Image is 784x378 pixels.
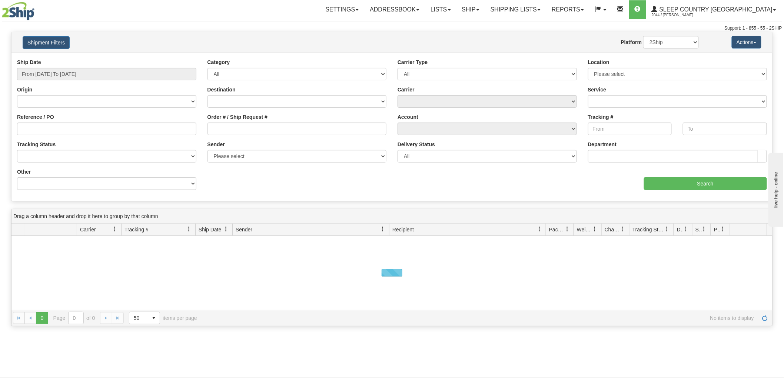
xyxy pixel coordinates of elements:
a: Packages filter column settings [561,223,574,235]
span: Recipient [392,226,414,233]
button: Shipment Filters [23,36,70,49]
label: Platform [621,39,642,46]
label: Account [398,113,418,121]
a: Recipient filter column settings [533,223,546,235]
a: Shipment Issues filter column settings [698,223,711,235]
span: Page sizes drop down [129,312,160,324]
label: Sender [207,141,225,148]
label: Category [207,58,230,66]
a: Tracking Status filter column settings [661,223,674,235]
span: Weight [577,226,592,233]
a: Sleep Country [GEOGRAPHIC_DATA] 2044 / [PERSON_NAME] [646,0,782,19]
label: Delivery Status [398,141,435,148]
label: Origin [17,86,32,93]
label: Ship Date [17,58,41,66]
label: Order # / Ship Request # [207,113,268,121]
a: Ship Date filter column settings [220,223,232,235]
span: Sleep Country [GEOGRAPHIC_DATA] [658,6,773,13]
span: select [148,312,160,324]
label: Reference / PO [17,113,54,121]
span: Ship Date [199,226,221,233]
span: Tracking Status [632,226,665,233]
label: Tracking # [588,113,614,121]
a: Charge filter column settings [617,223,629,235]
a: Delivery Status filter column settings [680,223,692,235]
span: Sender [236,226,252,233]
span: Charge [605,226,620,233]
span: Shipment Issues [695,226,702,233]
a: Refresh [759,312,771,324]
label: Carrier [398,86,415,93]
label: Service [588,86,607,93]
button: Actions [732,36,761,48]
a: Settings [320,0,364,19]
span: Delivery Status [677,226,683,233]
span: items per page [129,312,197,324]
div: live help - online [6,6,69,12]
span: Carrier [80,226,96,233]
iframe: chat widget [767,151,783,227]
label: Location [588,58,609,66]
span: 50 [134,314,143,322]
div: grid grouping header [11,209,773,224]
a: Shipping lists [485,0,546,19]
label: Department [588,141,617,148]
div: Support: 1 - 855 - 55 - 2SHIP [2,25,782,31]
span: Page of 0 [53,312,95,324]
a: Carrier filter column settings [109,223,121,235]
input: Search [644,177,767,190]
label: Destination [207,86,236,93]
a: Weight filter column settings [589,223,601,235]
a: Ship [456,0,485,19]
a: Sender filter column settings [376,223,389,235]
span: Tracking # [124,226,149,233]
label: Other [17,168,31,175]
span: Page 0 [36,312,48,324]
img: logo2044.jpg [2,2,34,20]
a: Lists [425,0,456,19]
label: Tracking Status [17,141,56,148]
span: 2044 / [PERSON_NAME] [652,11,707,19]
a: Pickup Status filter column settings [717,223,729,235]
a: Reports [546,0,589,19]
label: Carrier Type [398,58,428,66]
span: Packages [549,226,565,233]
input: From [588,123,672,135]
span: Pickup Status [714,226,720,233]
input: To [683,123,767,135]
a: Addressbook [364,0,425,19]
a: Tracking # filter column settings [183,223,195,235]
span: No items to display [207,315,754,321]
